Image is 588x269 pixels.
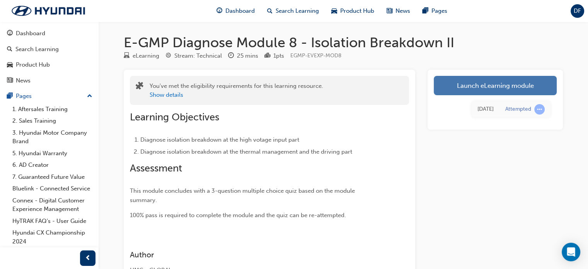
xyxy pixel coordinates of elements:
[3,42,95,57] a: Search Learning
[174,51,222,60] div: Stream: Technical
[15,45,59,54] div: Search Learning
[3,89,95,103] button: Pages
[133,51,159,60] div: eLearning
[562,243,580,261] div: Open Intercom Messenger
[130,212,346,219] span: 100% pass is required to complete the module and the quiz can be re-attempted.
[534,104,545,115] span: learningRecordVerb_ATTEMPT-icon
[7,77,13,84] span: news-icon
[165,53,171,60] span: target-icon
[505,106,531,113] div: Attempted
[87,91,92,101] span: up-icon
[276,7,319,15] span: Search Learning
[85,254,91,263] span: prev-icon
[395,7,410,15] span: News
[140,148,352,155] span: Diagnose isolation breakdown at the thermal management and the driving part
[16,92,32,101] div: Pages
[416,3,453,19] a: pages-iconPages
[3,26,95,41] a: Dashboard
[130,111,219,123] span: Learning Objectives
[9,127,95,147] a: 3. Hyundai Motor Company Brand
[264,51,284,61] div: Points
[130,187,356,204] span: This module concludes with a 3-question multiple choice quiz based on the module summary.
[210,3,261,19] a: guage-iconDashboard
[423,6,428,16] span: pages-icon
[9,227,95,247] a: Hyundai CX Championship 2024
[228,53,234,60] span: clock-icon
[574,7,581,15] span: DF
[387,6,392,16] span: news-icon
[9,147,95,159] a: 5. Hyundai Warranty
[434,76,557,95] a: Launch eLearning module
[9,171,95,183] a: 7. Guaranteed Future Value
[3,58,95,72] a: Product Hub
[165,51,222,61] div: Stream
[9,159,95,171] a: 6. AD Creator
[431,7,447,15] span: Pages
[7,30,13,37] span: guage-icon
[264,53,270,60] span: podium-icon
[225,7,255,15] span: Dashboard
[380,3,416,19] a: news-iconNews
[477,105,494,114] div: Wed Aug 20 2025 08:36:14 GMT+1000 (Australian Eastern Standard Time)
[571,4,584,18] button: DF
[7,62,13,69] span: car-icon
[9,103,95,115] a: 1. Aftersales Training
[150,91,183,99] button: Show details
[9,183,95,195] a: Bluelink - Connected Service
[124,51,159,61] div: Type
[3,74,95,88] a: News
[7,46,12,53] span: search-icon
[4,3,93,19] img: Trak
[9,215,95,227] a: HyTRAK FAQ's - User Guide
[325,3,380,19] a: car-iconProduct Hub
[16,76,31,85] div: News
[9,115,95,127] a: 2. Sales Training
[124,53,130,60] span: learningResourceType_ELEARNING-icon
[267,6,273,16] span: search-icon
[16,60,50,69] div: Product Hub
[237,51,258,60] div: 25 mins
[9,195,95,215] a: Connex - Digital Customer Experience Management
[273,51,284,60] div: 1 pts
[340,7,374,15] span: Product Hub
[228,51,258,61] div: Duration
[290,52,341,59] span: Learning resource code
[331,6,337,16] span: car-icon
[130,162,182,174] span: Assessment
[3,25,95,89] button: DashboardSearch LearningProduct HubNews
[7,93,13,100] span: pages-icon
[216,6,222,16] span: guage-icon
[130,250,381,259] h3: Author
[136,82,143,91] span: puzzle-icon
[150,82,323,99] div: You've met the eligibility requirements for this learning resource.
[124,34,563,51] h1: E-GMP Diagnose Module 8 - Isolation Breakdown II
[140,136,299,143] span: Diagnose isolation breakdown at the high votage input part
[261,3,325,19] a: search-iconSearch Learning
[16,29,45,38] div: Dashboard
